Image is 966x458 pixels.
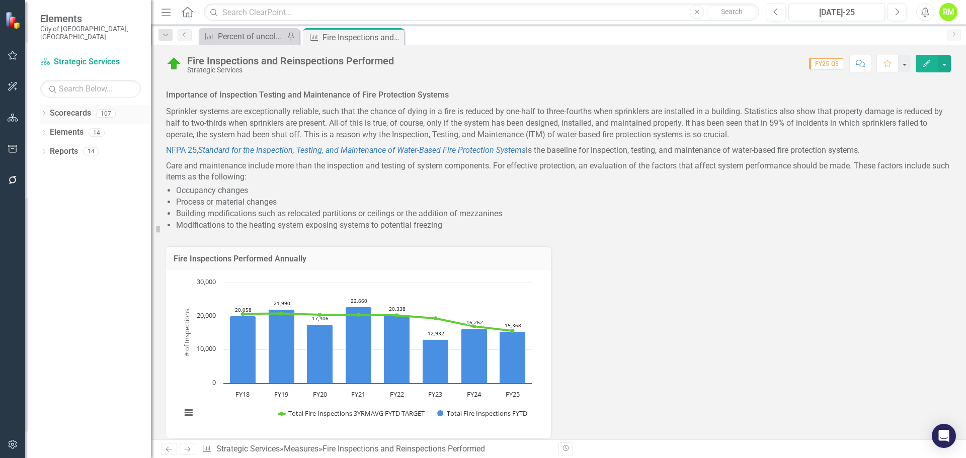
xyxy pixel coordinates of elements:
path: FY24, 16,262. Total Fire Inspections FYTD. [461,329,488,384]
g: Total Fire Inspections FYTD, series 2 of 2. Bar series with 8 bars. [230,307,526,384]
button: Search [706,5,757,19]
path: FY19, 21,990. Total Fire Inspections FYTD. [269,310,295,384]
div: 14 [83,147,99,156]
button: RM [939,3,957,21]
button: Show Total Fire Inspections 3YRMAVG FYTD TARGET [279,409,426,418]
div: Open Intercom Messenger [932,424,956,448]
path: FY18, 20,646.24880951. Total Fire Inspections 3YRMAVG FYTD TARGET . [241,312,245,316]
text: 0 [212,378,216,387]
div: [DATE]-25 [792,7,881,19]
small: City of [GEOGRAPHIC_DATA], [GEOGRAPHIC_DATA] [40,25,141,41]
a: Percent of uncollected utility bills [201,30,284,43]
text: 21,990 [274,300,290,307]
div: 107 [96,109,116,118]
path: FY22, 20,338. Total Fire Inspections FYTD. [384,315,410,384]
text: 15,368 [505,322,521,329]
div: Fire Inspections and Reinspections Performed [323,31,401,44]
text: FY24 [467,390,481,399]
path: FY20, 17,406. Total Fire Inspections FYTD. [307,325,333,384]
div: Percent of uncollected utility bills [218,30,284,43]
path: FY18, 20,058. Total Fire Inspections FYTD. [230,316,256,384]
div: » » [202,443,551,455]
text: # of Inspections [182,309,191,357]
div: Strategic Services [187,66,394,74]
text: 10,000 [197,344,216,353]
text: FY21 [351,390,365,399]
div: Fire Inspections and Reinspections Performed [187,55,394,66]
h3: Fire Inspections Performed Annually [174,254,543,263]
path: FY19, 20,770.39545454. Total Fire Inspections 3YRMAVG FYTD TARGET . [279,312,283,316]
p: Care and maintenance include more than the inspection and testing of system components. For effec... [166,158,951,184]
li: Building modifications such as relocated partitions or ceilings or the addition of mezzanines [176,208,951,220]
img: ClearPoint Strategy [5,12,23,29]
text: 16,262 [466,319,483,326]
em: Standard for the Inspection, Testing, and Maintenance of Water-Based Fire Protection Systems [198,145,526,155]
button: Show Total Fire Inspections FYTD [437,409,527,418]
text: FY22 [390,390,404,399]
a: Strategic Services [40,56,141,68]
div: Fire Inspections and Reinspections Performed [323,444,485,453]
span: Elements [40,13,141,25]
text: FY20 [313,390,327,399]
input: Search Below... [40,80,141,98]
a: NFPA 25,Standard for the Inspection, Testing, and Maintenance of Water-Based Fire Protection Systems [166,145,526,155]
path: FY25, 15,587.33333332. Total Fire Inspections 3YRMAVG FYTD TARGET . [511,329,515,333]
li: Occupancy changes [176,185,951,197]
path: FY24, 16,929.33333332. Total Fire Inspections 3YRMAVG FYTD TARGET . [472,324,476,328]
a: Measures [284,444,318,453]
li: Modifications to the heating system exposing systems to potential freezing [176,220,951,231]
text: FY19 [274,390,288,399]
div: 14 [89,128,105,137]
button: View chart menu, Chart [182,406,196,420]
text: FY25 [506,390,520,399]
span: Search [721,8,743,16]
path: FY25, 15,368. Total Fire Inspections FYTD. [500,332,526,384]
path: FY23, 12,932. Total Fire Inspections FYTD. [423,340,449,384]
li: Process or material changes [176,197,951,208]
text: 20,338 [389,305,406,312]
span: Importance of Inspection Testing and Maintenance of Fire Protection Systems [166,90,449,100]
input: Search ClearPoint... [204,4,759,21]
button: [DATE]-25 [788,3,885,21]
a: Elements [50,127,84,138]
div: Chart. Highcharts interactive chart. [176,278,541,428]
text: 22,660 [351,297,367,304]
text: 30,000 [197,277,216,286]
a: Strategic Services [216,444,280,453]
path: FY23, 19,303.99999999. Total Fire Inspections 3YRMAVG FYTD TARGET . [434,317,438,321]
img: Proceeding as Planned [166,56,182,72]
text: FY23 [428,390,442,399]
text: 17,406 [312,315,329,322]
text: FY18 [235,390,250,399]
path: FY21, 22,660. Total Fire Inspections FYTD. [346,307,372,384]
path: FY22, 20,201.74999998. Total Fire Inspections 3YRMAVG FYTD TARGET . [395,314,399,318]
text: Total Fire Inspections FYTD [447,409,527,418]
a: Scorecards [50,108,91,119]
path: FY21, 20,415.91666665. Total Fire Inspections 3YRMAVG FYTD TARGET . [357,313,361,317]
text: 12,932 [428,330,444,337]
text: 20,058 [235,306,252,313]
a: Reports [50,146,78,157]
svg: Interactive chart [176,278,537,428]
p: is the baseline for inspection, testing, and maintenance of water-based fire protection systems. [166,143,951,158]
span: FY25-Q3 [809,58,843,69]
text: 20,000 [197,311,216,320]
span: Sprinkler systems are exceptionally reliable, such that the chance of dying in a fire is reduced ... [166,107,943,139]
